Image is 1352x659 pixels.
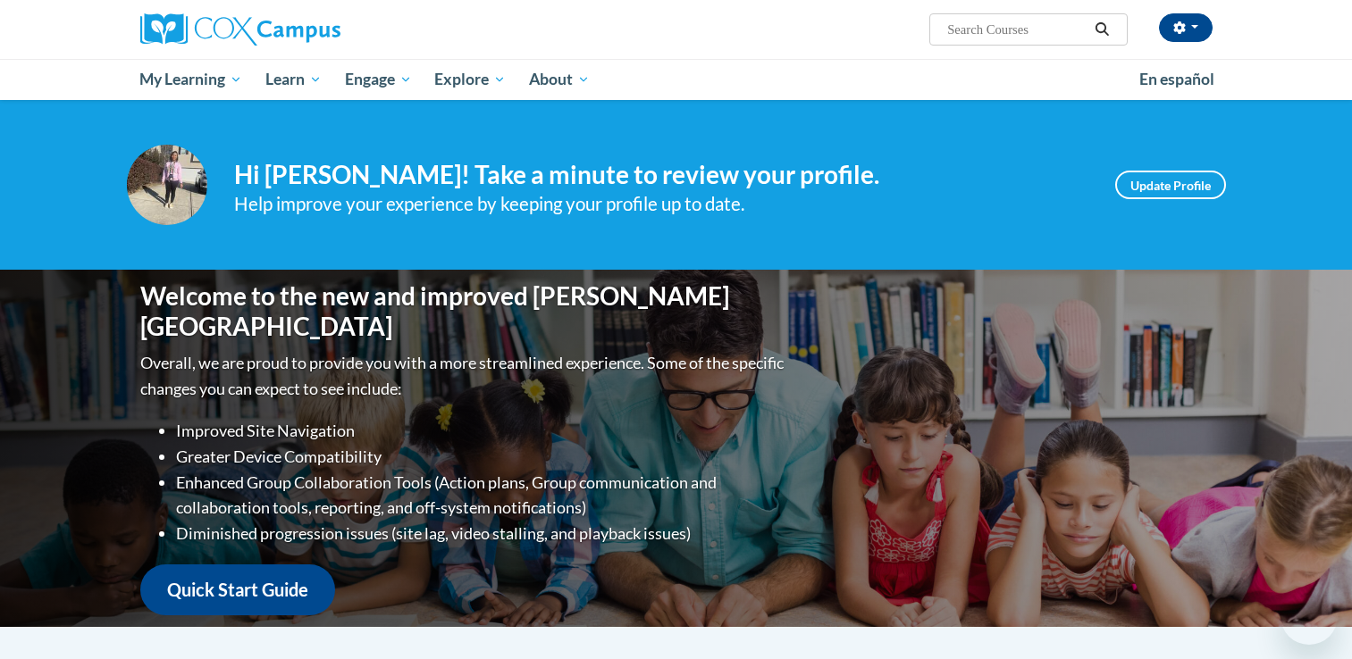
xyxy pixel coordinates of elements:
[140,350,788,402] p: Overall, we are proud to provide you with a more streamlined experience. Some of the specific cha...
[176,418,788,444] li: Improved Site Navigation
[345,69,412,90] span: Engage
[139,69,242,90] span: My Learning
[1088,19,1115,40] button: Search
[234,189,1088,219] div: Help improve your experience by keeping your profile up to date.
[1115,171,1226,199] a: Update Profile
[113,59,1239,100] div: Main menu
[140,13,340,46] img: Cox Campus
[140,564,335,615] a: Quick Start Guide
[1159,13,1213,42] button: Account Settings
[434,69,506,90] span: Explore
[176,521,788,546] li: Diminished progression issues (site lag, video stalling, and playback issues)
[333,59,424,100] a: Engage
[140,281,788,341] h1: Welcome to the new and improved [PERSON_NAME][GEOGRAPHIC_DATA]
[140,13,480,46] a: Cox Campus
[129,59,255,100] a: My Learning
[529,69,590,90] span: About
[127,145,207,225] img: Profile Image
[945,19,1088,40] input: Search Courses
[265,69,322,90] span: Learn
[176,470,788,521] li: Enhanced Group Collaboration Tools (Action plans, Group communication and collaboration tools, re...
[234,160,1088,190] h4: Hi [PERSON_NAME]! Take a minute to review your profile.
[1281,588,1338,645] iframe: Button to launch messaging window
[423,59,517,100] a: Explore
[254,59,333,100] a: Learn
[176,444,788,470] li: Greater Device Compatibility
[1139,70,1214,88] span: En español
[517,59,601,100] a: About
[1128,61,1226,98] a: En español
